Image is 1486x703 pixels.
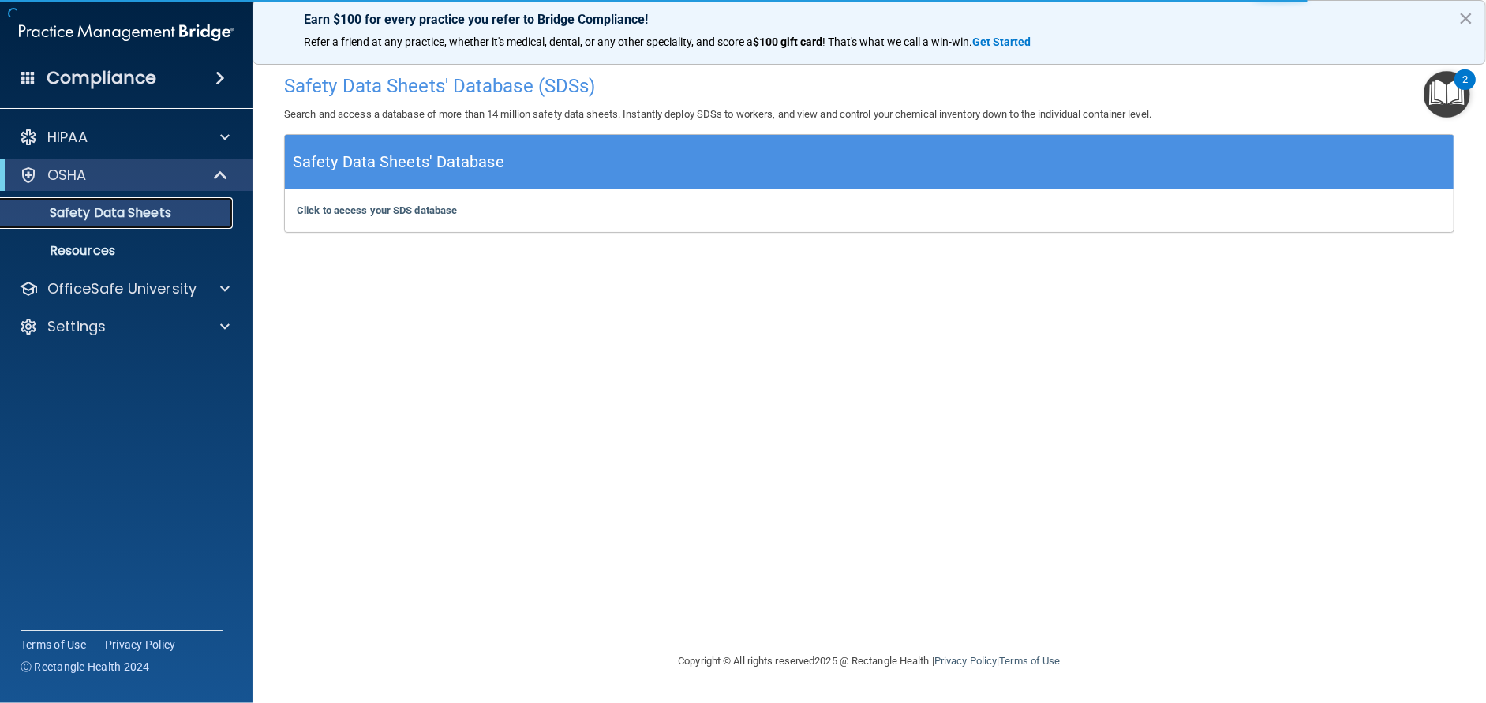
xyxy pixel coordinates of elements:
[19,166,229,185] a: OSHA
[1213,591,1467,654] iframe: Drift Widget Chat Controller
[47,128,88,147] p: HIPAA
[972,36,1031,48] strong: Get Started
[304,12,1435,27] p: Earn $100 for every practice you refer to Bridge Compliance!
[21,637,86,653] a: Terms of Use
[304,36,753,48] span: Refer a friend at any practice, whether it's medical, dental, or any other speciality, and score a
[1462,80,1468,100] div: 2
[934,655,997,667] a: Privacy Policy
[582,636,1158,686] div: Copyright © All rights reserved 2025 @ Rectangle Health | |
[753,36,822,48] strong: $100 gift card
[10,243,226,259] p: Resources
[1458,6,1473,31] button: Close
[972,36,1033,48] a: Get Started
[284,76,1454,96] h4: Safety Data Sheets' Database (SDSs)
[999,655,1060,667] a: Terms of Use
[822,36,972,48] span: ! That's what we call a win-win.
[19,17,234,48] img: PMB logo
[19,128,230,147] a: HIPAA
[293,148,504,176] h5: Safety Data Sheets' Database
[284,105,1454,124] p: Search and access a database of more than 14 million safety data sheets. Instantly deploy SDSs to...
[47,67,156,89] h4: Compliance
[297,204,457,216] a: Click to access your SDS database
[47,166,87,185] p: OSHA
[47,279,197,298] p: OfficeSafe University
[47,317,106,336] p: Settings
[19,317,230,336] a: Settings
[1424,71,1470,118] button: Open Resource Center, 2 new notifications
[105,637,176,653] a: Privacy Policy
[21,659,150,675] span: Ⓒ Rectangle Health 2024
[19,279,230,298] a: OfficeSafe University
[10,205,226,221] p: Safety Data Sheets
